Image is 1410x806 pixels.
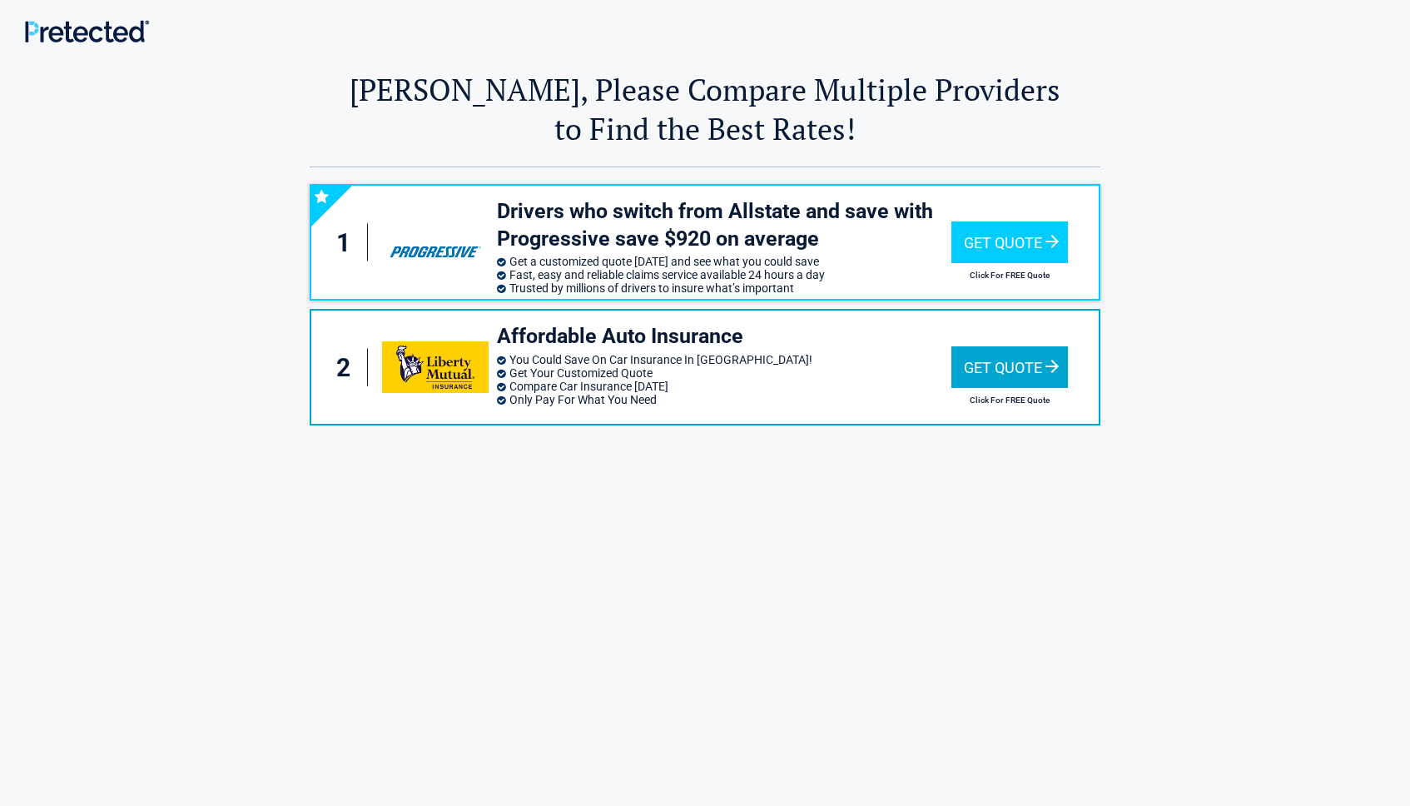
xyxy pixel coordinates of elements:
[497,198,951,252] h3: Drivers who switch from Allstate and save with Progressive save $920 on average
[497,323,951,351] h3: Affordable Auto Insurance
[497,366,951,380] li: Get Your Customized Quote
[310,70,1100,148] h2: [PERSON_NAME], Please Compare Multiple Providers to Find the Best Rates!
[497,281,951,295] li: Trusted by millions of drivers to insure what’s important
[328,349,368,386] div: 2
[951,396,1068,405] h2: Click For FREE Quote
[25,20,149,42] img: Main Logo
[951,346,1068,388] div: Get Quote
[951,271,1068,280] h2: Click For FREE Quote
[328,224,368,261] div: 1
[497,380,951,393] li: Compare Car Insurance [DATE]
[382,216,489,268] img: progressive's logo
[382,341,489,393] img: libertymutual's logo
[497,268,951,281] li: Fast, easy and reliable claims service available 24 hours a day
[497,255,951,268] li: Get a customized quote [DATE] and see what you could save
[497,353,951,366] li: You Could Save On Car Insurance In [GEOGRAPHIC_DATA]!
[951,221,1068,263] div: Get Quote
[497,393,951,406] li: Only Pay For What You Need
